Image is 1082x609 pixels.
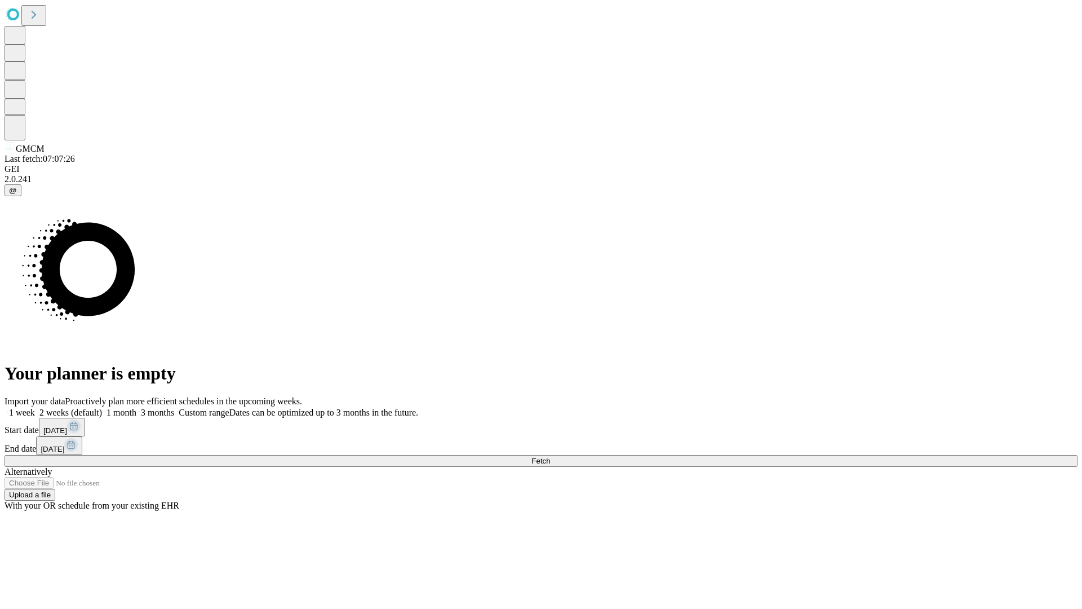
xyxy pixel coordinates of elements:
[9,186,17,195] span: @
[531,457,550,465] span: Fetch
[9,408,35,417] span: 1 week
[229,408,418,417] span: Dates can be optimized up to 3 months in the future.
[16,144,45,153] span: GMCM
[39,418,85,436] button: [DATE]
[5,396,65,406] span: Import your data
[5,154,75,164] span: Last fetch: 07:07:26
[5,467,52,476] span: Alternatively
[5,363,1077,384] h1: Your planner is empty
[5,489,55,501] button: Upload a file
[41,445,64,453] span: [DATE]
[141,408,174,417] span: 3 months
[5,184,21,196] button: @
[43,426,67,435] span: [DATE]
[107,408,136,417] span: 1 month
[179,408,229,417] span: Custom range
[36,436,82,455] button: [DATE]
[39,408,102,417] span: 2 weeks (default)
[5,436,1077,455] div: End date
[65,396,302,406] span: Proactively plan more efficient schedules in the upcoming weeks.
[5,501,179,510] span: With your OR schedule from your existing EHR
[5,164,1077,174] div: GEI
[5,418,1077,436] div: Start date
[5,174,1077,184] div: 2.0.241
[5,455,1077,467] button: Fetch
